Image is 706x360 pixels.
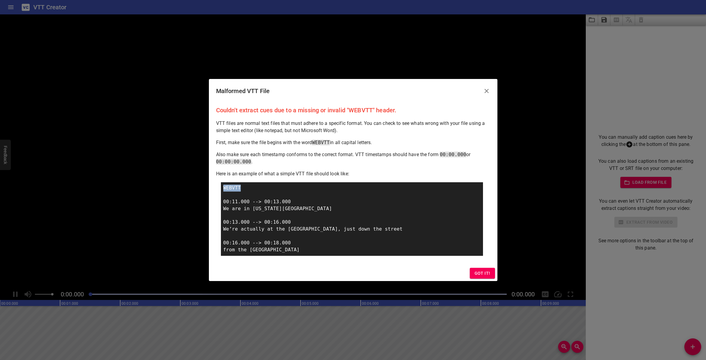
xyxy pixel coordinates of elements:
span: 00:00:00.000 [216,159,251,165]
p: Here is an example of what a simple VTT file should look like: [216,170,490,177]
h6: Malformed VTT File [216,86,270,96]
button: Close [479,84,494,98]
span: WEBVTT [312,140,330,145]
p: Also make sure each timestamp conforms to the correct format. VTT timestamps should have the form... [216,151,490,165]
button: Got it! [470,268,495,279]
p: First, make sure the file begins with the word in all capital letters. [216,139,490,146]
p: Couldn't extract cues due to a missing or invalid "WEBVTT" header. [216,105,490,115]
p: VTT files are normal text files that must adhere to a specific format. You can check to see whats... [216,120,490,134]
div: WEBVTT 00:11.000 --> 00:13.000 We are in [US_STATE][GEOGRAPHIC_DATA] 00:13.000 --> 00:16.000 We’r... [221,182,483,256]
span: 00:00.000 [440,152,466,157]
span: Got it! [475,270,490,277]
